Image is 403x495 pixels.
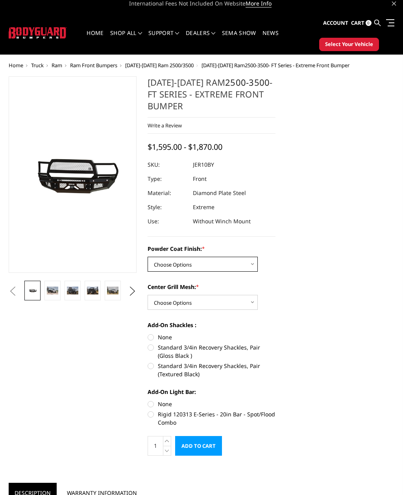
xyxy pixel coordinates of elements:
button: Select Your Vehicle [319,38,379,52]
label: Powder Coat Finish: [148,245,275,253]
span: Account [323,20,348,27]
button: Previous [7,286,18,298]
label: Standard 3/4in Recovery Shackles, Pair (Textured Black) [148,362,275,379]
img: 2010-2018 Ram 2500-3500 - FT Series - Extreme Front Bumper [67,287,78,294]
dt: Use: [148,215,187,229]
span: [DATE]-[DATE] Ram - FT Series - Extreme Front Bumper [201,62,349,69]
h1: [DATE]-[DATE] Ram - FT Series - Extreme Front Bumper [148,77,275,118]
a: 2500-3500 [245,62,268,69]
a: Account [323,13,348,34]
label: Add-On Shackles : [148,321,275,329]
a: 2500-3500 [225,77,270,88]
button: Next [127,286,139,298]
label: Standard 3/4in Recovery Shackles, Pair (Gloss Black ) [148,344,275,360]
a: Home [9,62,23,69]
input: Add to Cart [175,436,222,456]
a: Home [87,31,104,46]
a: Dealers [186,31,216,46]
dd: Front [193,172,207,186]
a: Cart 0 [351,13,372,34]
label: None [148,400,275,409]
a: 2010-2018 Ram 2500-3500 - FT Series - Extreme Front Bumper [9,77,137,273]
span: 0 [366,20,372,26]
span: Select Your Vehicle [325,41,373,49]
span: Cart [351,20,364,27]
a: shop all [110,31,142,46]
a: Truck [31,62,44,69]
img: 2010-2018 Ram 2500-3500 - FT Series - Extreme Front Bumper [47,287,58,294]
img: 2010-2018 Ram 2500-3500 - FT Series - Extreme Front Bumper [107,287,118,294]
a: [DATE]-[DATE] Ram 2500/3500 [125,62,194,69]
label: Center Grill Mesh: [148,283,275,291]
a: Ram Front Bumpers [70,62,117,69]
span: $1,595.00 - $1,870.00 [148,142,222,153]
a: SEMA Show [222,31,256,46]
label: Rigid 120313 E-Series - 20in Bar - Spot/Flood Combo [148,410,275,427]
a: Support [148,31,179,46]
dt: SKU: [148,158,187,172]
dd: Without Winch Mount [193,215,251,229]
dd: Extreme [193,201,214,215]
label: Add-On Light Bar: [148,388,275,396]
dd: Diamond Plate Steel [193,186,246,201]
img: 2010-2018 Ram 2500-3500 - FT Series - Extreme Front Bumper [87,287,98,294]
a: News [263,31,279,46]
dt: Style: [148,201,187,215]
dt: Type: [148,172,187,186]
dd: JER10BY [193,158,214,172]
img: BODYGUARD BUMPERS [9,28,67,39]
a: Write a Review [148,122,182,129]
label: None [148,333,275,342]
dt: Material: [148,186,187,201]
a: Ram [52,62,62,69]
